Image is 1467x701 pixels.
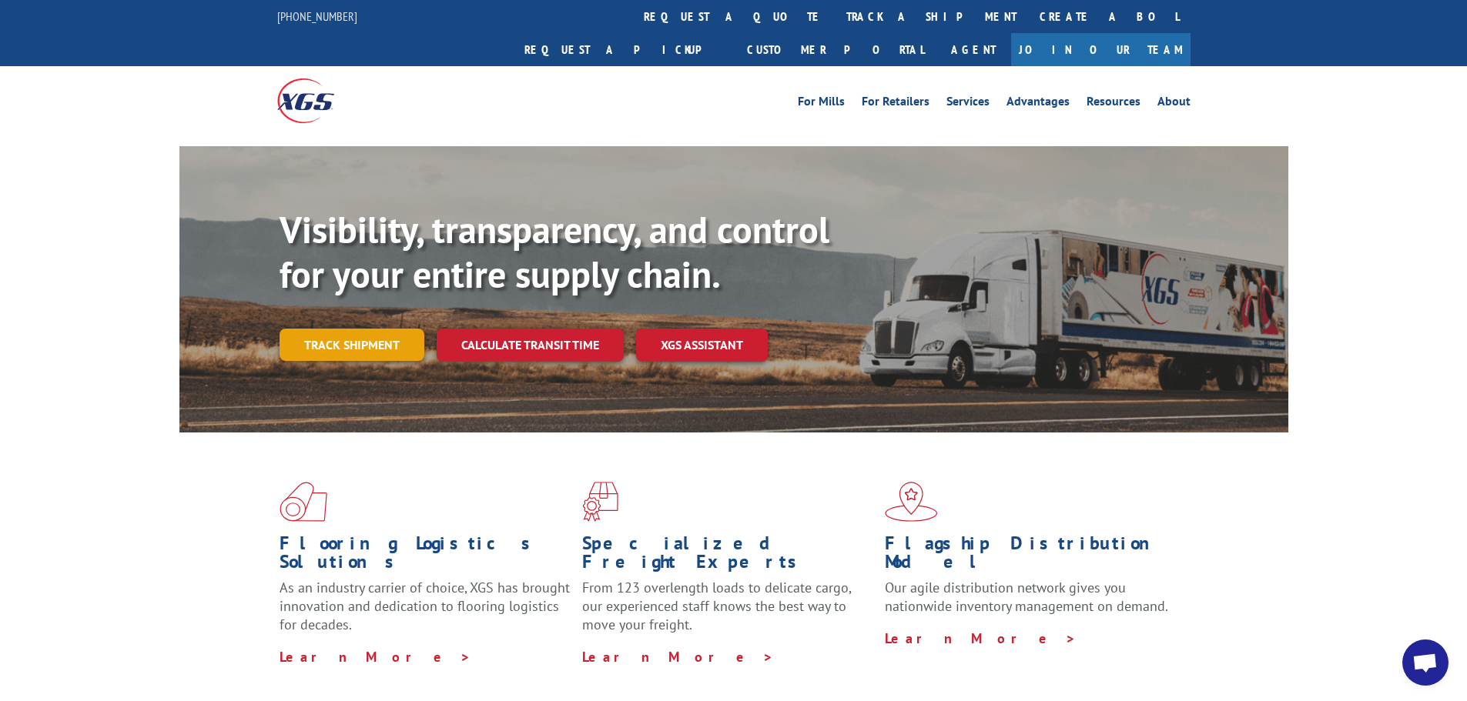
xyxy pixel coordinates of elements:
[437,329,624,362] a: Calculate transit time
[513,33,735,66] a: Request a pickup
[885,482,938,522] img: xgs-icon-flagship-distribution-model-red
[1157,95,1191,112] a: About
[798,95,845,112] a: For Mills
[885,629,1077,647] a: Learn More >
[735,33,936,66] a: Customer Portal
[280,534,571,579] h1: Flooring Logistics Solutions
[946,95,990,112] a: Services
[280,205,829,298] b: Visibility, transparency, and control for your entire supply chain.
[277,8,357,24] a: [PHONE_NUMBER]
[936,33,1011,66] a: Agent
[582,534,873,579] h1: Specialized Freight Experts
[1006,95,1070,112] a: Advantages
[280,329,424,361] a: Track shipment
[280,482,327,522] img: xgs-icon-total-supply-chain-intelligence-red
[862,95,929,112] a: For Retailers
[636,329,768,362] a: XGS ASSISTANT
[582,482,618,522] img: xgs-icon-focused-on-flooring-red
[1087,95,1140,112] a: Resources
[1402,639,1449,686] div: Open chat
[885,534,1176,579] h1: Flagship Distribution Model
[582,579,873,647] p: From 123 overlength loads to delicate cargo, our experienced staff knows the best way to move you...
[1011,33,1191,66] a: Join Our Team
[885,579,1168,615] span: Our agile distribution network gives you nationwide inventory management on demand.
[582,648,774,666] a: Learn More >
[280,579,570,633] span: As an industry carrier of choice, XGS has brought innovation and dedication to flooring logistics...
[280,648,471,666] a: Learn More >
